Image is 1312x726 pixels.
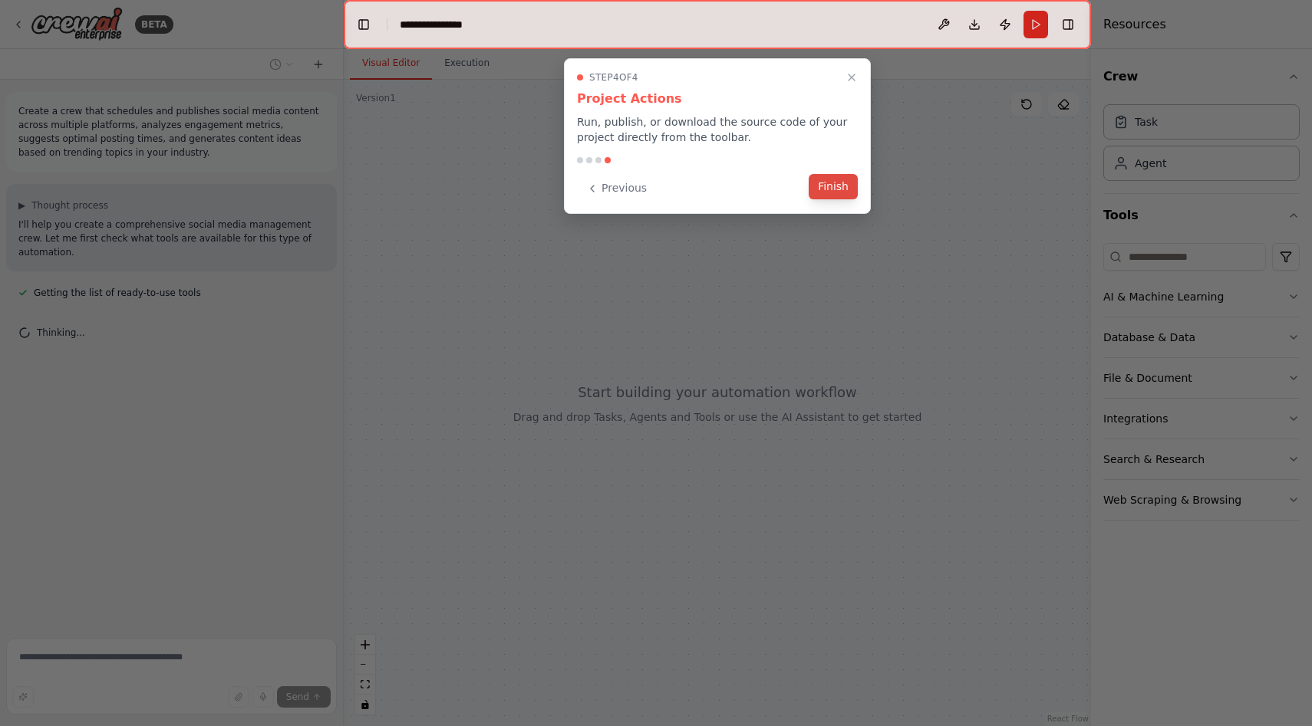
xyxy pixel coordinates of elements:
h3: Project Actions [577,90,858,108]
button: Previous [577,176,656,201]
span: Step 4 of 4 [589,71,638,84]
p: Run, publish, or download the source code of your project directly from the toolbar. [577,114,858,145]
button: Finish [809,174,858,199]
button: Hide left sidebar [353,14,374,35]
button: Close walkthrough [842,68,861,87]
